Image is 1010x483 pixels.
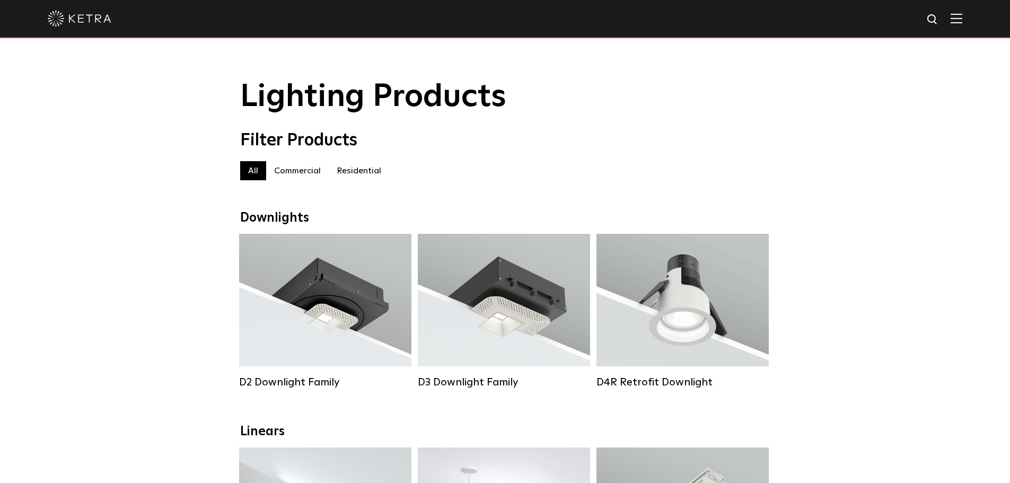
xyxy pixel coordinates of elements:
a: D3 Downlight Family Lumen Output:700 / 900 / 1100Colors:White / Black / Silver / Bronze / Paintab... [418,234,590,389]
div: D2 Downlight Family [239,376,411,389]
label: All [240,161,266,180]
img: Hamburger%20Nav.svg [951,13,962,23]
div: Filter Products [240,130,770,151]
label: Residential [329,161,389,180]
img: search icon [926,13,939,27]
a: D4R Retrofit Downlight Lumen Output:800Colors:White / BlackBeam Angles:15° / 25° / 40° / 60°Watta... [596,234,769,389]
span: Lighting Products [240,81,506,113]
label: Commercial [266,161,329,180]
div: Downlights [240,210,770,226]
div: Linears [240,424,770,440]
div: D3 Downlight Family [418,376,590,389]
img: ketra-logo-2019-white [48,11,111,27]
a: D2 Downlight Family Lumen Output:1200Colors:White / Black / Gloss Black / Silver / Bronze / Silve... [239,234,411,389]
div: D4R Retrofit Downlight [596,376,769,389]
